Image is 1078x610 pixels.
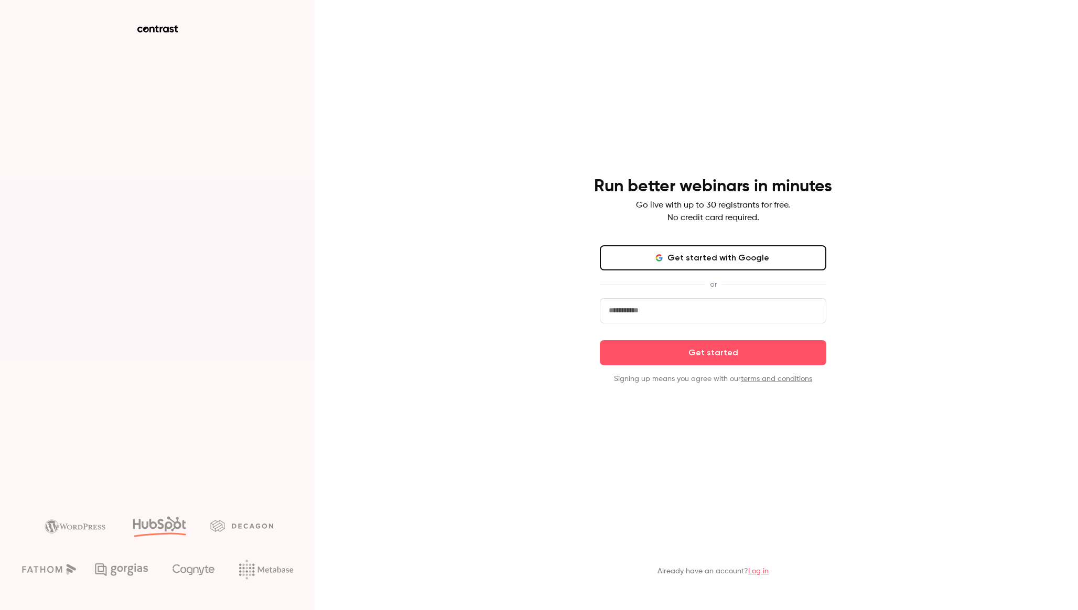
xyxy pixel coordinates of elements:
[594,176,832,197] h4: Run better webinars in minutes
[600,374,826,384] p: Signing up means you agree with our
[600,340,826,365] button: Get started
[210,520,273,531] img: decagon
[600,245,826,270] button: Get started with Google
[636,199,790,224] p: Go live with up to 30 registrants for free. No credit card required.
[741,375,812,383] a: terms and conditions
[748,568,769,575] a: Log in
[705,279,722,290] span: or
[657,566,769,576] p: Already have an account?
